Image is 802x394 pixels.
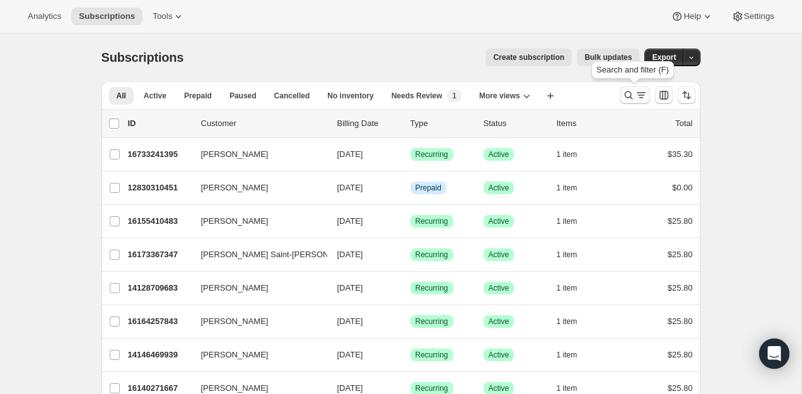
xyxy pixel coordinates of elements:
span: Active [144,91,166,101]
span: All [117,91,126,101]
div: 12830310451[PERSON_NAME][DATE]InfoPrepaidSuccessActive1 item$0.00 [128,179,693,197]
span: 1 item [557,283,578,293]
button: 1 item [557,246,591,264]
button: [PERSON_NAME] [194,311,320,332]
button: Tools [145,8,192,25]
span: Active [489,283,509,293]
span: Subscriptions [79,11,135,21]
p: 16164257843 [128,315,191,328]
span: Active [489,250,509,260]
button: [PERSON_NAME] Saint-[PERSON_NAME] [194,245,320,265]
button: 1 item [557,179,591,197]
span: [DATE] [337,383,363,393]
span: [PERSON_NAME] [201,349,269,361]
span: [DATE] [337,283,363,293]
span: [PERSON_NAME] [201,315,269,328]
button: 1 item [557,279,591,297]
span: Recurring [416,316,448,327]
span: Needs Review [392,91,443,101]
span: Bulk updates [584,52,632,62]
button: [PERSON_NAME] [194,178,320,198]
span: Active [489,316,509,327]
span: Tools [153,11,172,21]
p: Status [484,117,547,130]
span: Help [683,11,700,21]
p: 14146469939 [128,349,191,361]
span: [PERSON_NAME] Saint-[PERSON_NAME] [201,248,359,261]
p: 16733241395 [128,148,191,161]
span: Active [489,216,509,226]
p: 16155410483 [128,215,191,228]
div: 16733241395[PERSON_NAME][DATE]SuccessRecurringSuccessActive1 item$35.30 [128,146,693,163]
span: [PERSON_NAME] [201,148,269,161]
span: Prepaid [184,91,212,101]
div: Type [410,117,474,130]
button: 1 item [557,212,591,230]
span: [PERSON_NAME] [201,182,269,194]
span: $35.30 [668,149,693,159]
div: 14146469939[PERSON_NAME][DATE]SuccessRecurringSuccessActive1 item$25.80 [128,346,693,364]
button: [PERSON_NAME] [194,345,320,365]
span: Active [489,183,509,193]
span: 1 item [557,216,578,226]
button: Subscriptions [71,8,142,25]
span: Subscriptions [102,50,184,64]
p: 12830310451 [128,182,191,194]
p: 14128709683 [128,282,191,294]
span: Settings [744,11,774,21]
span: $0.00 [672,183,693,192]
button: 1 item [557,146,591,163]
span: 1 item [557,183,578,193]
button: Create subscription [485,49,572,66]
button: [PERSON_NAME] [194,211,320,231]
span: Recurring [416,216,448,226]
span: Paused [230,91,257,101]
div: 16173367347[PERSON_NAME] Saint-[PERSON_NAME][DATE]SuccessRecurringSuccessActive1 item$25.80 [128,246,693,264]
span: More views [479,91,520,101]
span: Active [489,383,509,393]
span: 1 item [557,149,578,159]
div: Open Intercom Messenger [759,339,789,369]
span: $25.80 [668,383,693,393]
span: Recurring [416,350,448,360]
span: [DATE] [337,149,363,159]
span: $25.80 [668,316,693,326]
button: Customize table column order and visibility [655,86,673,104]
span: Recurring [416,250,448,260]
button: Create new view [540,87,561,105]
div: Items [557,117,620,130]
span: [PERSON_NAME] [201,282,269,294]
span: 1 item [557,250,578,260]
span: No inventory [327,91,373,101]
span: [DATE] [337,250,363,259]
span: 1 item [557,316,578,327]
button: Analytics [20,8,69,25]
span: Export [652,52,676,62]
span: Active [489,350,509,360]
button: [PERSON_NAME] [194,278,320,298]
button: Settings [724,8,782,25]
p: Billing Date [337,117,400,130]
button: 1 item [557,313,591,330]
p: ID [128,117,191,130]
span: Recurring [416,149,448,159]
div: 16164257843[PERSON_NAME][DATE]SuccessRecurringSuccessActive1 item$25.80 [128,313,693,330]
span: 1 item [557,383,578,393]
button: Help [663,8,721,25]
button: Bulk updates [577,49,639,66]
span: 1 item [557,350,578,360]
span: [DATE] [337,316,363,326]
div: IDCustomerBilling DateTypeStatusItemsTotal [128,117,693,130]
p: 16173367347 [128,248,191,261]
button: Export [644,49,683,66]
div: 14128709683[PERSON_NAME][DATE]SuccessRecurringSuccessActive1 item$25.80 [128,279,693,297]
span: [DATE] [337,216,363,226]
span: Prepaid [416,183,441,193]
span: [PERSON_NAME] [201,215,269,228]
button: 1 item [557,346,591,364]
span: Active [489,149,509,159]
p: Customer [201,117,327,130]
span: $25.80 [668,350,693,359]
span: $25.80 [668,250,693,259]
p: Total [675,117,692,130]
